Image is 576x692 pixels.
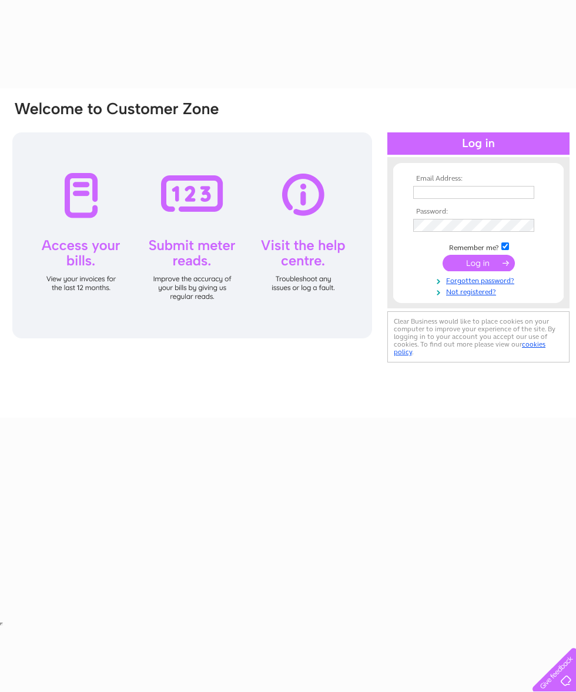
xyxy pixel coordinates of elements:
a: Forgotten password? [413,274,547,285]
th: Email Address: [410,175,547,183]
th: Password: [410,208,547,216]
input: Submit [443,255,515,271]
a: cookies policy [394,340,545,356]
div: Clear Business would like to place cookies on your computer to improve your experience of the sit... [387,311,570,362]
a: Not registered? [413,285,547,297]
td: Remember me? [410,241,547,252]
